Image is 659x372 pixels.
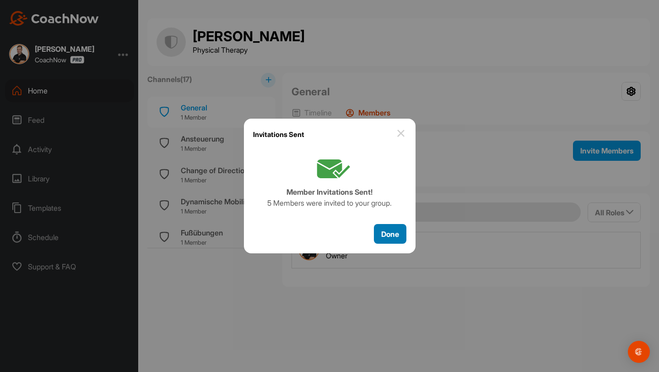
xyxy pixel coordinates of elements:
p: 5 Members were invited to your group . [267,197,392,208]
button: Done [374,224,406,244]
span: Done [381,230,399,239]
b: Member Invitations Sent! [286,187,373,197]
h1: Invitations Sent [253,128,304,141]
img: coachnow icon [307,159,352,180]
img: close [395,128,406,139]
div: Open Intercom Messenger [628,341,650,363]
